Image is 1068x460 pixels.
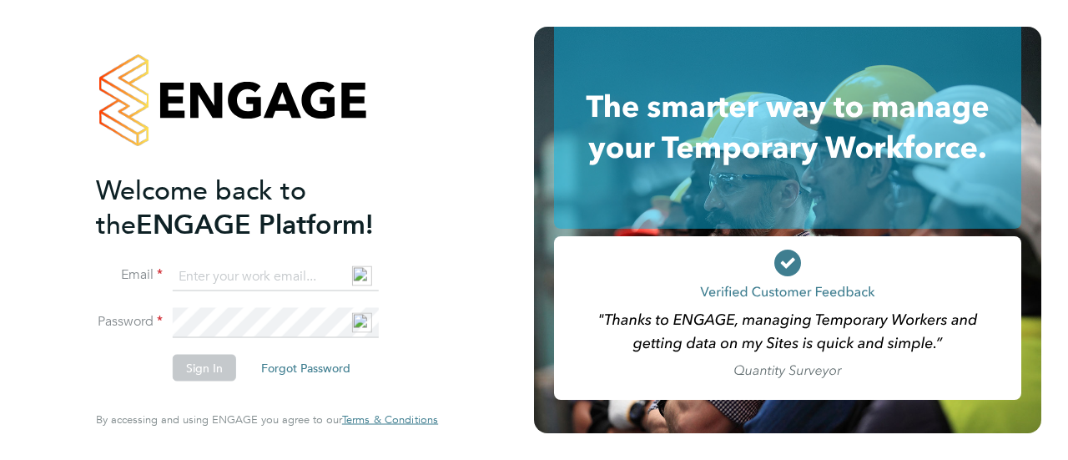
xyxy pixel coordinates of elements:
button: Forgot Password [248,355,364,382]
img: npw-badge-icon-locked.svg [352,313,372,333]
label: Email [96,266,163,284]
span: Welcome back to the [96,174,306,240]
a: Terms & Conditions [342,413,438,427]
span: Terms & Conditions [342,412,438,427]
span: By accessing and using ENGAGE you agree to our [96,412,438,427]
img: npw-badge-icon-locked.svg [352,266,372,286]
h2: ENGAGE Platform! [96,173,421,241]
label: Password [96,313,163,331]
input: Enter your work email... [173,261,379,291]
button: Sign In [173,355,236,382]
